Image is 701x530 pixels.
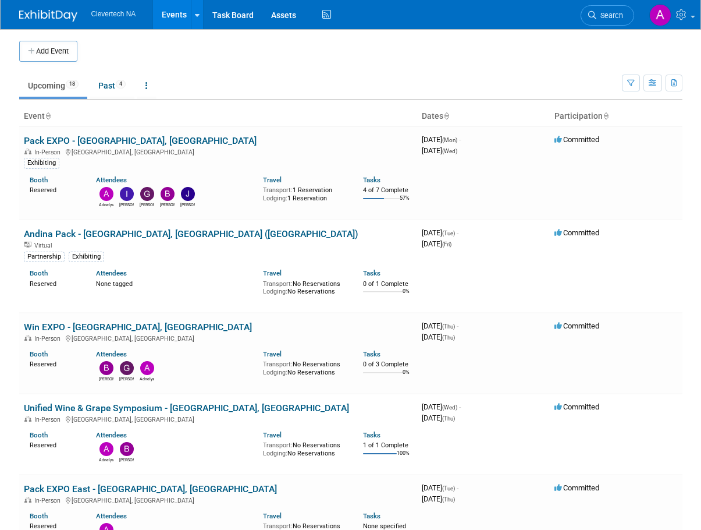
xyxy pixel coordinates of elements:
span: Committed [554,483,599,492]
a: Sort by Event Name [45,111,51,121]
a: Booth [30,431,48,439]
div: 0 of 3 Complete [363,361,412,369]
div: No Reservations No Reservations [263,278,346,296]
img: Beth Zarnick-Duffy [161,187,175,201]
div: 1 Reservation 1 Reservation [263,184,346,202]
span: Transport: [263,280,293,288]
td: 0% [403,288,410,304]
span: Lodging: [263,288,287,295]
span: None specified [363,522,406,530]
div: Beth Zarnick-Duffy [99,375,113,382]
img: Ildiko Nyeste [120,187,134,201]
div: Reserved [30,358,79,369]
div: Reserved [30,439,79,450]
span: (Thu) [442,334,455,341]
div: Beth Zarnick-Duffy [119,456,134,463]
img: In-Person Event [24,416,31,422]
div: 1 of 1 Complete [363,441,412,450]
th: Dates [417,107,550,126]
img: In-Person Event [24,149,31,154]
a: Upcoming18 [19,75,87,97]
span: Search [596,11,623,20]
a: Attendees [96,176,127,184]
span: 18 [66,80,79,89]
span: [DATE] [422,333,455,341]
div: Jean St-Martin [180,201,195,208]
a: Travel [263,350,282,358]
div: 0 of 1 Complete [363,280,412,288]
span: Clevertech NA [91,10,136,18]
a: Booth [30,350,48,358]
a: Travel [263,512,282,520]
img: Adnelys Hernandez [140,361,154,375]
th: Participation [550,107,682,126]
a: Tasks [363,431,380,439]
span: Lodging: [263,369,287,376]
span: In-Person [34,149,64,156]
a: Win EXPO - [GEOGRAPHIC_DATA], [GEOGRAPHIC_DATA] [24,321,252,333]
a: Tasks [363,176,380,184]
span: (Thu) [442,496,455,503]
span: [DATE] [422,146,457,155]
a: Pack EXPO East - [GEOGRAPHIC_DATA], [GEOGRAPHIC_DATA] [24,483,277,494]
span: Committed [554,321,599,330]
span: - [459,135,461,144]
img: In-Person Event [24,497,31,503]
img: Virtual Event [24,242,31,248]
div: Adnelys Hernandez [99,456,113,463]
a: Booth [30,512,48,520]
div: 4 of 7 Complete [363,186,412,195]
span: Committed [554,228,599,237]
div: No Reservations No Reservations [263,439,346,457]
a: Travel [263,176,282,184]
a: Attendees [96,269,127,277]
span: Virtual [34,242,55,249]
a: Attendees [96,512,127,520]
span: - [457,483,458,492]
th: Event [19,107,417,126]
span: In-Person [34,416,64,423]
a: Attendees [96,431,127,439]
div: Reserved [30,278,79,288]
div: Ildiko Nyeste [119,201,134,208]
td: 0% [403,369,410,385]
td: 100% [397,450,410,466]
span: Transport: [263,522,293,530]
span: Lodging: [263,195,287,202]
div: [GEOGRAPHIC_DATA], [GEOGRAPHIC_DATA] [24,333,412,342]
span: 4 [116,80,126,89]
a: Pack EXPO - [GEOGRAPHIC_DATA], [GEOGRAPHIC_DATA] [24,135,257,146]
button: Add Event [19,41,77,62]
div: Adnelys Hernandez [140,375,154,382]
img: Jean St-Martin [181,187,195,201]
div: Partnership [24,252,65,262]
a: Sort by Participation Type [603,111,609,121]
span: Transport: [263,361,293,368]
span: Committed [554,135,599,144]
a: Unified Wine & Grape Symposium - [GEOGRAPHIC_DATA], [GEOGRAPHIC_DATA] [24,402,349,414]
a: Travel [263,431,282,439]
span: Committed [554,402,599,411]
span: [DATE] [422,483,458,492]
a: Andina Pack - [GEOGRAPHIC_DATA], [GEOGRAPHIC_DATA] ([GEOGRAPHIC_DATA]) [24,228,358,239]
span: [DATE] [422,228,458,237]
div: [GEOGRAPHIC_DATA], [GEOGRAPHIC_DATA] [24,414,412,423]
img: Beth Zarnick-Duffy [99,361,113,375]
span: (Tue) [442,485,455,492]
span: (Mon) [442,137,457,143]
span: Transport: [263,186,293,194]
span: Transport: [263,441,293,449]
div: Adnelys Hernandez [99,201,113,208]
span: (Fri) [442,241,451,248]
span: - [457,228,458,237]
span: In-Person [34,335,64,342]
img: Adnelys Hernandez [99,187,113,201]
div: Exhibiting [69,252,104,262]
div: [GEOGRAPHIC_DATA], [GEOGRAPHIC_DATA] [24,495,412,504]
span: [DATE] [422,135,461,144]
a: Past4 [90,75,134,97]
div: Exhibiting [24,158,59,168]
span: [DATE] [422,402,461,411]
span: [DATE] [422,321,458,330]
a: Sort by Start Date [443,111,449,121]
